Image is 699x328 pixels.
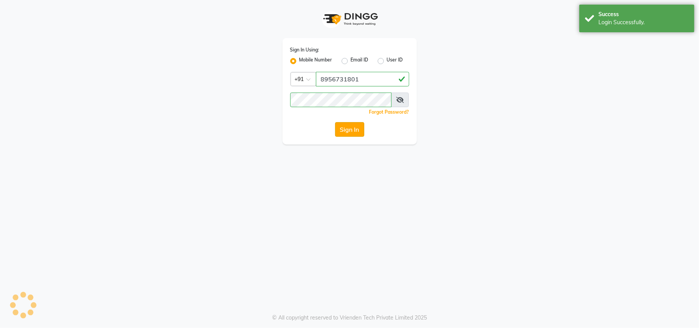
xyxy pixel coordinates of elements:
input: Username [316,72,409,86]
label: Sign In Using: [290,46,319,53]
a: Forgot Password? [369,109,409,115]
div: Login Successfully. [598,18,689,27]
label: Email ID [351,56,369,66]
input: Username [290,93,392,107]
label: User ID [387,56,403,66]
img: logo1.svg [319,8,380,30]
label: Mobile Number [299,56,332,66]
button: Sign In [335,122,364,137]
div: Success [598,10,689,18]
